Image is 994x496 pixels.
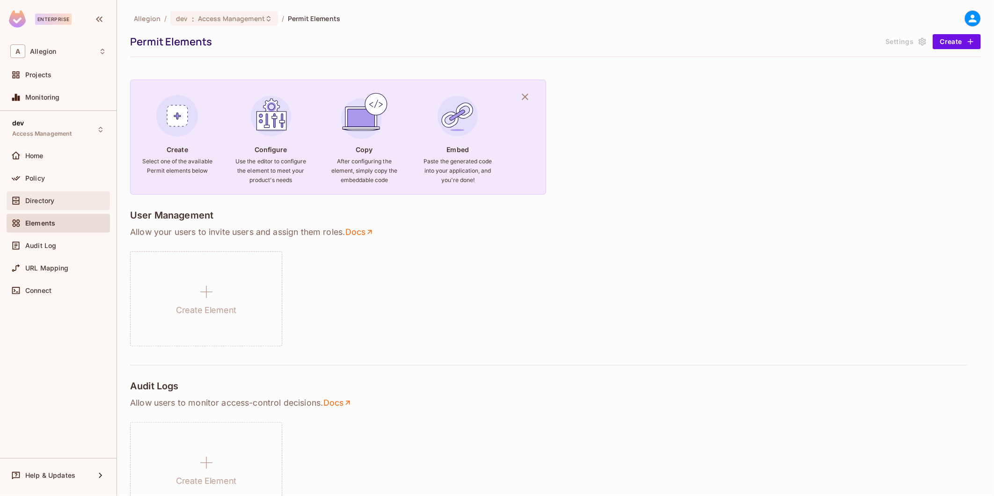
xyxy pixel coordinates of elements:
span: Home [25,152,44,160]
a: Docs [345,226,374,238]
h4: Copy [356,145,373,154]
h1: Create Element [176,303,236,317]
span: : [191,15,195,22]
span: Audit Log [25,242,56,249]
span: Directory [25,197,54,204]
h4: User Management [130,210,213,221]
span: Projects [25,71,51,79]
div: Permit Elements [130,35,877,49]
span: Workspace: Allegion [30,48,56,55]
h4: Create [167,145,188,154]
span: URL Mapping [25,264,69,272]
span: Access Management [198,14,265,23]
h4: Embed [447,145,469,154]
h6: Paste the generated code into your application, and you're done! [422,157,493,185]
button: Create [933,34,981,49]
span: the active workspace [134,14,161,23]
h6: Select one of the available Permit elements below [142,157,213,175]
a: Docs [323,397,352,408]
div: Enterprise [35,14,72,25]
span: Monitoring [25,94,60,101]
h6: Use the editor to configure the element to meet your product's needs [235,157,307,185]
button: Settings [882,34,928,49]
span: Policy [25,175,45,182]
h6: After configuring the element, simply copy the embeddable code [329,157,400,185]
h4: Audit Logs [130,380,179,392]
span: Permit Elements [288,14,340,23]
span: Elements [25,219,55,227]
span: Access Management [12,130,72,138]
span: Connect [25,287,51,294]
h4: Configure [255,145,287,154]
li: / [282,14,284,23]
img: Embed Element [432,91,483,141]
img: Create Element [152,91,203,141]
span: dev [12,119,24,127]
p: Allow users to monitor access-control decisions . [130,397,981,408]
h1: Create Element [176,474,236,488]
span: dev [176,14,188,23]
img: SReyMgAAAABJRU5ErkJggg== [9,10,26,28]
img: Configure Element [246,91,296,141]
li: / [164,14,167,23]
span: A [10,44,25,58]
p: Allow your users to invite users and assign them roles . [130,226,981,238]
span: Help & Updates [25,472,75,479]
img: Copy Element [339,91,389,141]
